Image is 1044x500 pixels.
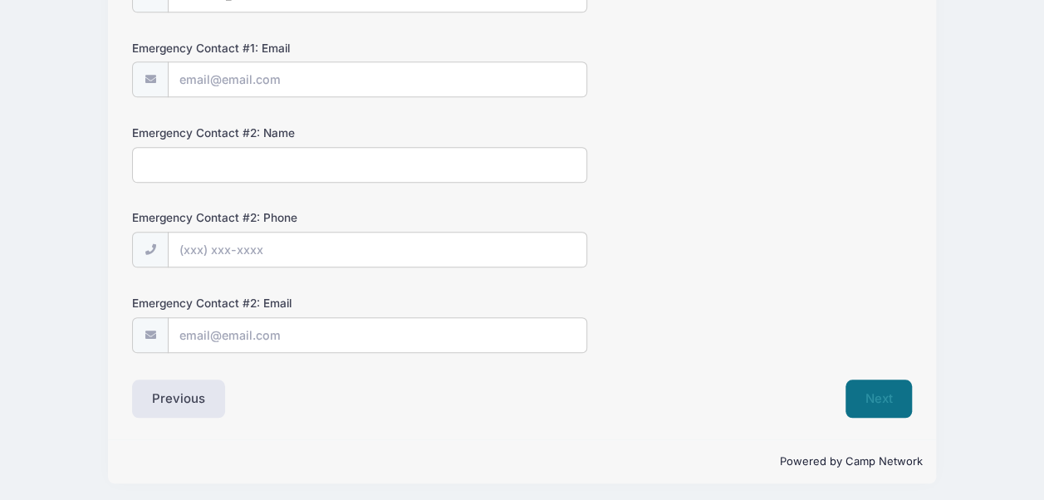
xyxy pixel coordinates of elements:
[132,209,392,226] label: Emergency Contact #2: Phone
[168,61,587,97] input: email@email.com
[132,125,392,141] label: Emergency Contact #2: Name
[132,380,225,418] button: Previous
[132,40,392,56] label: Emergency Contact #1: Email
[168,317,587,353] input: email@email.com
[121,453,923,470] p: Powered by Camp Network
[845,380,913,418] button: Next
[168,232,587,267] input: (xxx) xxx-xxxx
[132,295,392,311] label: Emergency Contact #2: Email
